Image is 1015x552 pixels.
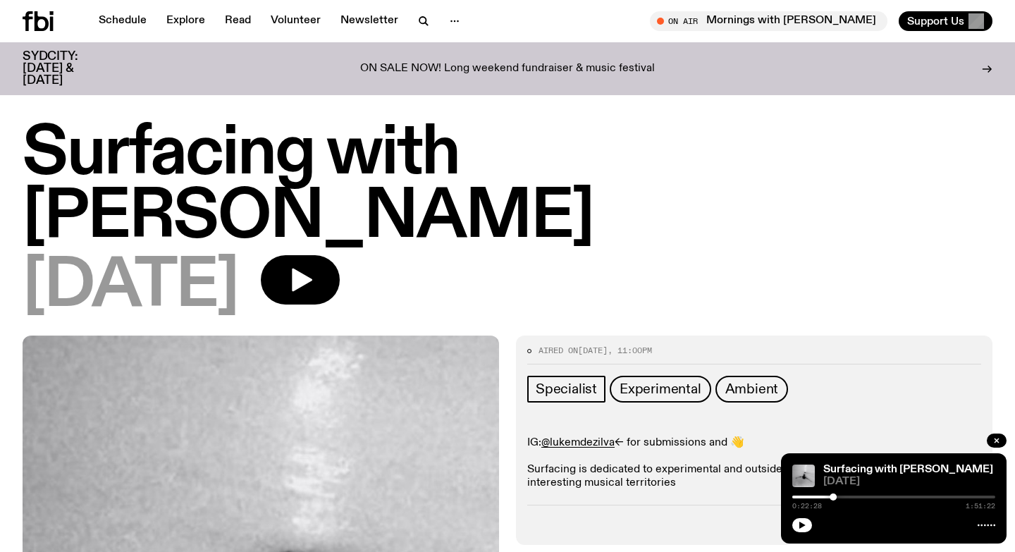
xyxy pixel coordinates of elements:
a: Experimental [610,376,711,403]
span: [DATE] [578,345,608,356]
p: ON SALE NOW! Long weekend fundraiser & music festival [360,63,655,75]
span: Aired on [539,345,578,356]
a: @lukemdezilva [541,437,615,448]
a: Specialist [527,376,605,403]
span: Support Us [907,15,964,27]
span: , 11:00pm [608,345,652,356]
span: [DATE] [823,477,995,487]
a: Surfacing with [PERSON_NAME] [823,464,993,475]
a: Read [216,11,259,31]
p: IG: <- for submissions and 👋 Surfacing is dedicated to experimental and outsider songwriters and ... [527,436,981,491]
h3: SYDCITY: [DATE] & [DATE] [23,51,113,87]
h1: Surfacing with [PERSON_NAME] [23,123,992,250]
a: Schedule [90,11,155,31]
a: Volunteer [262,11,329,31]
button: On AirMornings with [PERSON_NAME] [650,11,887,31]
a: Ambient [715,376,789,403]
a: Explore [158,11,214,31]
span: Specialist [536,381,597,397]
a: Newsletter [332,11,407,31]
span: 1:51:22 [966,503,995,510]
span: 0:22:28 [792,503,822,510]
span: [DATE] [23,255,238,319]
span: Ambient [725,381,779,397]
button: Support Us [899,11,992,31]
span: Experimental [620,381,701,397]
